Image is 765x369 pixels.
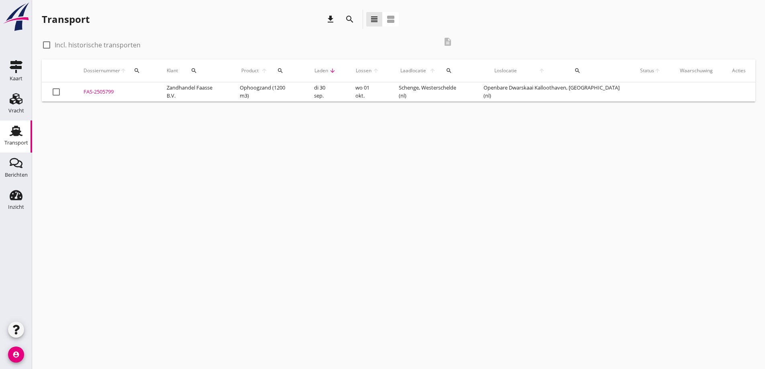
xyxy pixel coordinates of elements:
td: Zandhandel Faasse B.V. [157,82,230,102]
i: search [277,67,284,74]
span: Loslocatie [483,67,528,74]
i: search [574,67,581,74]
i: search [446,67,452,74]
div: Vracht [8,108,24,113]
div: Transport [4,140,28,145]
img: logo-small.a267ee39.svg [2,2,31,32]
td: wo 01 okt. [346,82,390,102]
td: di 30 sep. [304,82,346,102]
td: Openbare Dwarskaai Kalloothaven, [GEOGRAPHIC_DATA] (nl) [474,82,630,102]
span: Laden [314,67,328,74]
div: Waarschuwing [680,67,713,74]
td: Schenge, Westerschelde (nl) [389,82,473,102]
span: Dossiernummer [84,67,120,74]
i: arrow_upward [260,67,269,74]
span: Status [640,67,654,74]
div: Berichten [5,172,28,177]
i: arrow_upward [528,67,556,74]
i: search [345,14,355,24]
i: view_agenda [386,14,396,24]
div: Acties [732,67,746,74]
i: arrow_downward [328,67,336,74]
span: Laadlocatie [399,67,428,74]
i: arrow_upward [372,67,379,74]
span: Product [240,67,259,74]
i: download [326,14,335,24]
i: arrow_upward [428,67,437,74]
i: arrow_upward [120,67,126,74]
label: Incl. historische transporten [55,41,141,49]
td: Ophoogzand (1200 m3) [230,82,304,102]
div: Klant [167,61,220,80]
span: Lossen [355,67,372,74]
i: account_circle [8,347,24,363]
div: FAS-2505799 [84,88,147,96]
div: Kaart [10,76,22,81]
i: arrow_upward [654,67,661,74]
i: search [134,67,140,74]
i: search [191,67,197,74]
div: Transport [42,13,90,26]
div: Inzicht [8,204,24,210]
i: view_headline [369,14,379,24]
